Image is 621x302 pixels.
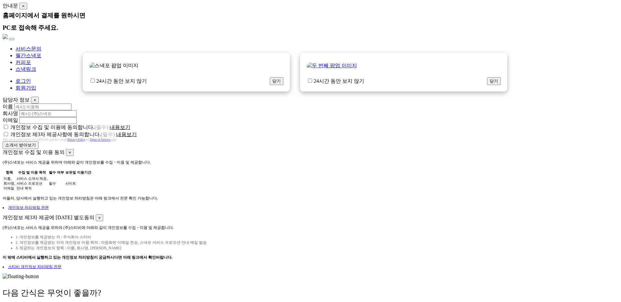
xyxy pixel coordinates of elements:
span: (필수) [101,132,115,137]
td: 필수 [49,176,64,191]
label: 개인정보 수집 및 이용에 동의합니다. [10,124,108,130]
span: × [98,215,101,220]
td: 서비스 소개서 제공, 서비스 프로모션 안내 목적 [16,176,48,191]
li: 3. 제공하는 개인정보의 항목 : 이름, 회사명, [PERSON_NAME] [16,245,618,251]
a: 로그인 [16,78,31,84]
th: 필수 여부 [49,170,64,175]
button: 소개서 받아보기 [3,141,38,149]
a: 스낵링크 [16,66,36,72]
img: 두 번째 팝업 이미지 [307,62,357,69]
th: 보유및 이용기간 [65,170,92,175]
input: 24시간 동안 보지 않기 [308,79,312,83]
a: 회원가입 [16,85,36,91]
td: 사이트 [65,176,92,191]
span: × [69,150,71,155]
label: 회사명 [3,111,18,116]
span: 개인정보 제3자 제공에 [DATE] 별도동의 [3,215,94,220]
p: 이 밖에 스티비에서 실행하고 있는 개인정보 처리방침이 궁금하시다면 아래 링크에서 확인바랍니다. [3,255,618,260]
button: Toggle navigation [9,38,14,40]
a: 월간스낵포 [16,53,41,58]
td: 이름, 회사명, 이메일 [3,176,16,191]
p: (주)스낵포는 서비스 제공을 위하여 (주)스티비에 아래와 같이 개인정보를 수집・이용 및 제공합니다. [3,225,618,231]
a: Terms of Service [90,138,110,141]
button: 닫기 [270,77,283,85]
a: 서비스문의 [16,46,41,51]
input: 예시) (주)스낵포 [19,110,77,117]
div: 홈페이지에서 결제를 원하시면 PC로 접속해 주세요. [3,9,618,34]
input: 24시간 동안 보지 않기 [91,79,95,83]
span: 개인정보 수집 및 이용 동의 [3,149,65,155]
button: 닫기 [487,77,501,85]
img: background-main-color.svg [3,34,8,39]
th: 수집 및 이용 목적 [16,170,48,175]
div: This site is protected by reCAPTCHA and the Google and apply. [3,138,618,141]
li: 1. 개인정보를 제공받는 자 : 주식회사 스티비 [16,234,618,240]
label: 이메일 [3,117,18,123]
li: 2. 개인정보를 제공받는 자의 개인정보 이용 목적 : 자동화된 이메일 전송, 스낵포 서비스 프로모션 안내 메일 발송 [16,240,618,245]
label: 24시간 동안 보지 않기 [307,78,364,85]
input: 예시) 이웅희 [14,103,71,110]
a: 커피포 [16,59,31,65]
p: 아울러, 당사에서 실행하고 있는 개인정보 처리방침은 아래 링크에서 전문 확인 가능합니다. [3,196,618,201]
a: 개인정보 처리방침 전문 [8,205,49,210]
span: (필수) [94,124,108,130]
p: (주)스낵포는 서비스 제공을 위하여 아래와 같이 개인정보를 수집・이용 및 제공합니다. [3,160,618,165]
span: 담당자 정보 [3,97,30,102]
label: 이름 [3,104,13,109]
span: × [22,4,25,8]
span: × [34,98,36,102]
a: 스티비 개인정보 처리방침 전문 [8,264,61,269]
span: 내용보기 [116,132,137,137]
img: floating-button [3,274,39,279]
th: 항목 [3,170,16,175]
p: 다음 간식은 무엇이 좋을까? [3,287,618,298]
label: 개인정보 제3자 제공사항에 동의합니다. [10,132,115,137]
a: Privacy Policy [68,138,85,141]
span: 안내문 [3,3,18,8]
span: 내용보기 [110,124,130,130]
label: 24시간 동안 보지 않기 [89,78,147,85]
img: 스낵포 팝업 이미지 [89,62,138,69]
